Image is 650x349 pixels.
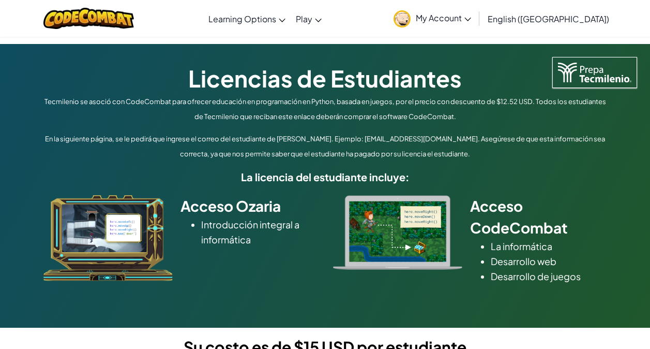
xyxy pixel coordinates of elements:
img: ozaria_acodus.png [43,195,173,281]
h2: Acceso CodeCombat [470,195,607,239]
a: Learning Options [203,5,291,33]
img: CodeCombat logo [43,8,134,29]
h2: Acceso Ozaria [180,195,318,217]
li: Desarrollo de juegos [491,269,607,284]
img: type_real_code.png [333,195,462,270]
h1: Licencias de Estudiantes [41,62,610,94]
p: En la siguiente página, se le pedirá que ingrese el correo del estudiante de [PERSON_NAME]. Ejemp... [41,132,610,162]
h5: La licencia del estudiante incluye: [41,169,610,185]
span: English ([GEOGRAPHIC_DATA]) [488,13,609,24]
a: Play [291,5,327,33]
a: English ([GEOGRAPHIC_DATA]) [482,5,614,33]
span: Learning Options [208,13,276,24]
img: avatar [394,10,411,27]
a: My Account [388,2,476,35]
li: La informática [491,239,607,254]
p: Tecmilenio se asoció con CodeCombat para ofrecer educación en programación en Python, basada en j... [41,94,610,124]
li: Introducción integral a informática [201,217,318,247]
img: Tecmilenio logo [552,57,637,88]
span: My Account [416,12,471,23]
li: Desarrollo web [491,254,607,269]
span: Play [296,13,312,24]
